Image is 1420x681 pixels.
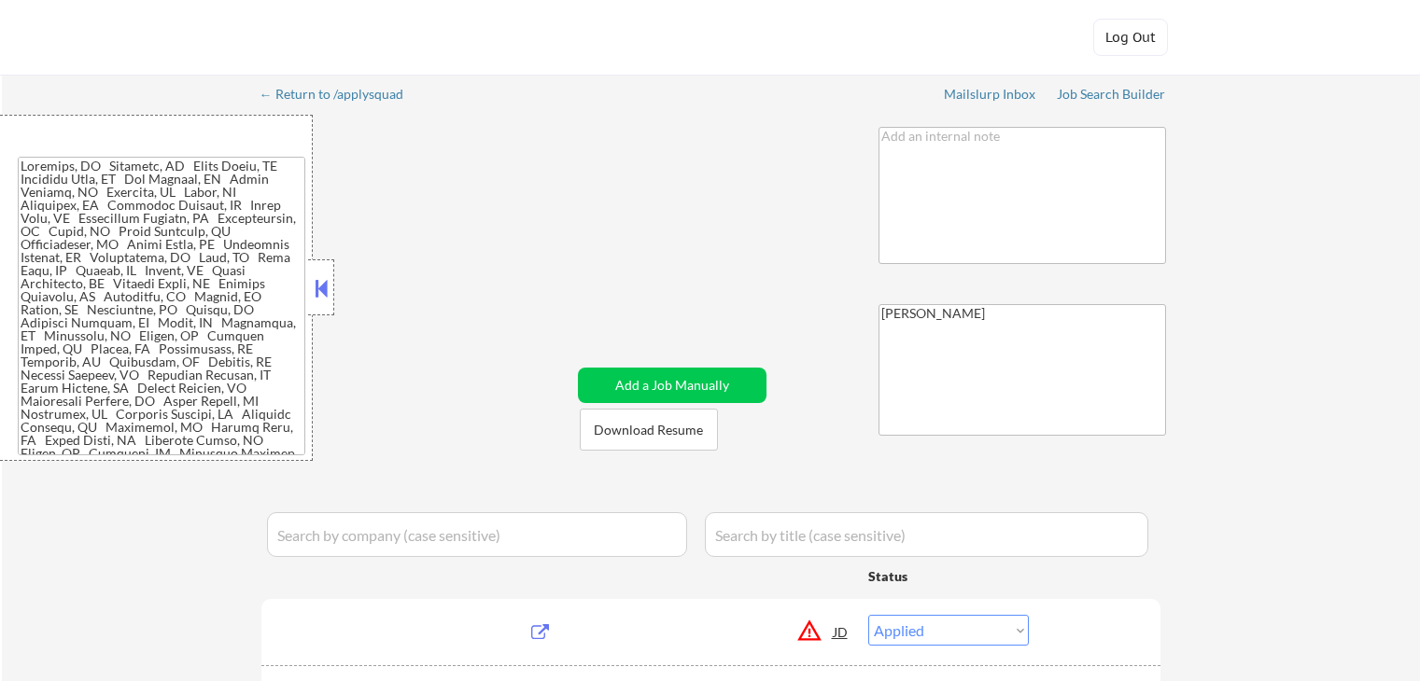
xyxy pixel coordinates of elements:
button: Download Resume [580,409,718,451]
input: Search by company (case sensitive) [267,512,687,557]
a: Job Search Builder [1057,87,1166,105]
div: Status [868,559,1029,592]
div: Mailslurp Inbox [944,88,1037,101]
button: warning_amber [796,618,822,644]
a: Mailslurp Inbox [944,87,1037,105]
a: ← Return to /applysquad [260,87,421,105]
input: Search by title (case sensitive) [705,512,1148,557]
button: Add a Job Manually [578,368,766,403]
button: Log Out [1093,19,1168,56]
div: ← Return to /applysquad [260,88,421,101]
div: JD [832,615,851,648]
div: Job Search Builder [1057,88,1166,101]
